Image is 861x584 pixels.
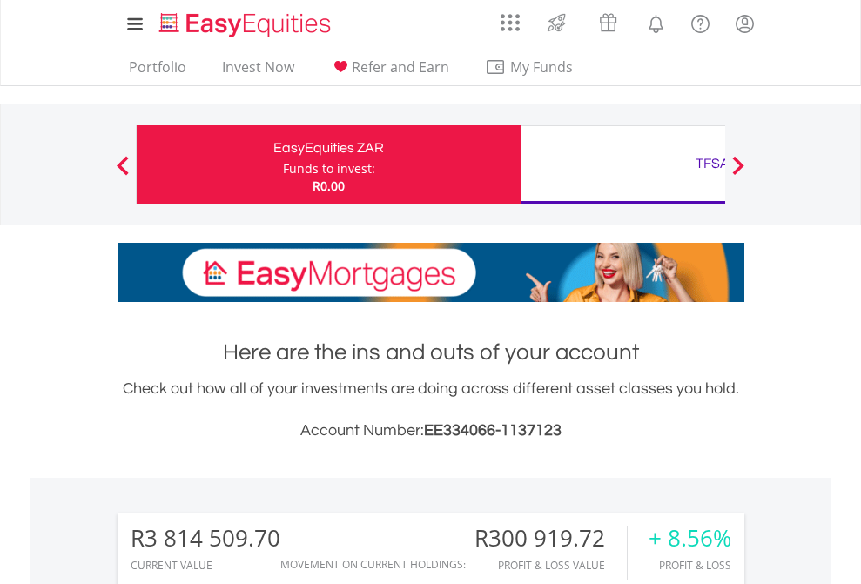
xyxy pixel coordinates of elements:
a: Portfolio [122,58,193,85]
span: My Funds [485,56,599,78]
button: Previous [105,164,140,182]
h1: Here are the ins and outs of your account [118,337,744,368]
button: Next [721,164,756,182]
a: Vouchers [582,4,634,37]
img: thrive-v2.svg [542,9,571,37]
div: Profit & Loss Value [474,560,627,571]
div: Check out how all of your investments are doing across different asset classes you hold. [118,377,744,443]
span: Refer and Earn [352,57,449,77]
div: Movement on Current Holdings: [280,559,466,570]
img: EasyMortage Promotion Banner [118,243,744,302]
a: Invest Now [215,58,301,85]
div: Funds to invest: [283,160,375,178]
a: My Profile [723,4,767,43]
div: Profit & Loss [649,560,731,571]
a: FAQ's and Support [678,4,723,39]
div: R3 814 509.70 [131,526,280,551]
a: AppsGrid [489,4,531,32]
div: CURRENT VALUE [131,560,280,571]
h3: Account Number: [118,419,744,443]
span: EE334066-1137123 [424,422,562,439]
div: R300 919.72 [474,526,627,551]
a: Notifications [634,4,678,39]
span: R0.00 [313,178,345,194]
a: Refer and Earn [323,58,456,85]
div: EasyEquities ZAR [147,136,510,160]
div: + 8.56% [649,526,731,551]
a: Home page [152,4,338,39]
img: vouchers-v2.svg [594,9,622,37]
img: grid-menu-icon.svg [501,13,520,32]
img: EasyEquities_Logo.png [156,10,338,39]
